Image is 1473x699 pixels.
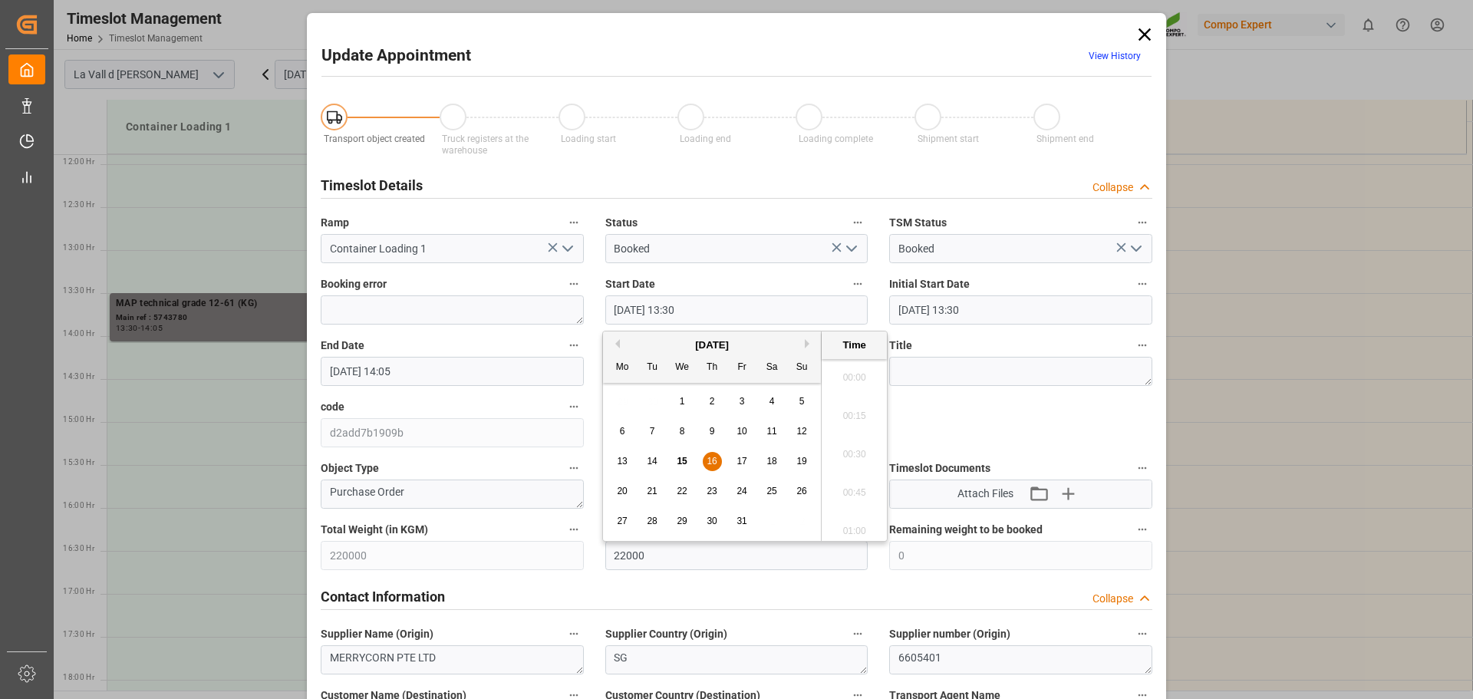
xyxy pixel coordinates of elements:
div: month 2025-10 [608,387,817,536]
textarea: MERRYCORN PTE LTD [321,645,584,674]
div: Choose Thursday, October 16th, 2025 [703,452,722,471]
div: Choose Monday, October 20th, 2025 [613,482,632,501]
span: 6 [620,426,625,437]
button: Booking error [564,274,584,294]
button: code [564,397,584,417]
input: Type to search/select [605,234,868,263]
span: 23 [707,486,717,496]
span: 11 [766,426,776,437]
div: Choose Saturday, October 18th, 2025 [763,452,782,471]
span: Booking error [321,276,387,292]
div: Choose Friday, October 10th, 2025 [733,422,752,441]
textarea: 6605401 [889,645,1152,674]
div: Choose Sunday, October 5th, 2025 [793,392,812,411]
span: 10 [736,426,746,437]
span: End Date [321,338,364,354]
div: Choose Friday, October 24th, 2025 [733,482,752,501]
span: 20 [617,486,627,496]
button: Start Date [848,274,868,294]
div: Choose Sunday, October 12th, 2025 [793,422,812,441]
span: 19 [796,456,806,467]
span: 4 [769,396,775,407]
div: Fr [733,358,752,378]
button: Title [1132,335,1152,355]
span: Title [889,338,912,354]
div: Choose Wednesday, October 29th, 2025 [673,512,692,531]
input: DD.MM.YYYY HH:MM [889,295,1152,325]
div: Choose Friday, October 17th, 2025 [733,452,752,471]
span: 7 [650,426,655,437]
button: Next Month [805,339,814,348]
div: Su [793,358,812,378]
span: Start Date [605,276,655,292]
span: Status [605,215,638,231]
textarea: Purchase Order [321,480,584,509]
div: Choose Thursday, October 9th, 2025 [703,422,722,441]
div: Choose Wednesday, October 22nd, 2025 [673,482,692,501]
span: 5 [799,396,805,407]
button: open menu [839,237,862,261]
span: Remaining weight to be booked [889,522,1043,538]
button: TSM Status [1132,213,1152,232]
div: Choose Tuesday, October 28th, 2025 [643,512,662,531]
div: Choose Saturday, October 25th, 2025 [763,482,782,501]
span: 2 [710,396,715,407]
div: Mo [613,358,632,378]
div: Th [703,358,722,378]
span: Loading start [561,134,616,144]
div: Time [825,338,883,353]
div: Choose Tuesday, October 7th, 2025 [643,422,662,441]
button: Timeslot Documents [1132,458,1152,478]
span: 17 [736,456,746,467]
div: Choose Thursday, October 2nd, 2025 [703,392,722,411]
div: Choose Sunday, October 26th, 2025 [793,482,812,501]
span: 9 [710,426,715,437]
span: 16 [707,456,717,467]
div: Collapse [1092,180,1133,196]
a: View History [1089,51,1141,61]
span: 22 [677,486,687,496]
h2: Contact Information [321,586,445,607]
button: Previous Month [611,339,620,348]
div: Choose Wednesday, October 8th, 2025 [673,422,692,441]
input: DD.MM.YYYY HH:MM [321,357,584,386]
button: End Date [564,335,584,355]
div: Choose Friday, October 31st, 2025 [733,512,752,531]
button: Supplier Name (Origin) [564,624,584,644]
span: 15 [677,456,687,467]
span: 21 [647,486,657,496]
span: 3 [740,396,745,407]
div: Choose Saturday, October 11th, 2025 [763,422,782,441]
span: Shipment end [1036,134,1094,144]
div: Choose Tuesday, October 14th, 2025 [643,452,662,471]
span: Supplier number (Origin) [889,626,1010,642]
span: 18 [766,456,776,467]
div: Sa [763,358,782,378]
div: Choose Tuesday, October 21st, 2025 [643,482,662,501]
button: open menu [555,237,578,261]
span: 25 [766,486,776,496]
span: 27 [617,516,627,526]
span: Ramp [321,215,349,231]
span: Attach Files [957,486,1013,502]
span: Shipment start [918,134,979,144]
span: Loading end [680,134,731,144]
div: Choose Saturday, October 4th, 2025 [763,392,782,411]
span: Truck registers at the warehouse [442,134,529,156]
span: Supplier Country (Origin) [605,626,727,642]
span: 29 [677,516,687,526]
button: Total Weight (in KGM) [564,519,584,539]
span: 8 [680,426,685,437]
input: Type to search/select [321,234,584,263]
span: code [321,399,344,415]
span: 31 [736,516,746,526]
span: 30 [707,516,717,526]
span: TSM Status [889,215,947,231]
button: Initial Start Date [1132,274,1152,294]
input: DD.MM.YYYY HH:MM [605,295,868,325]
div: Choose Wednesday, October 15th, 2025 [673,452,692,471]
div: Choose Wednesday, October 1st, 2025 [673,392,692,411]
button: Supplier Country (Origin) [848,624,868,644]
button: Remaining weight to be booked [1132,519,1152,539]
span: Initial Start Date [889,276,970,292]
